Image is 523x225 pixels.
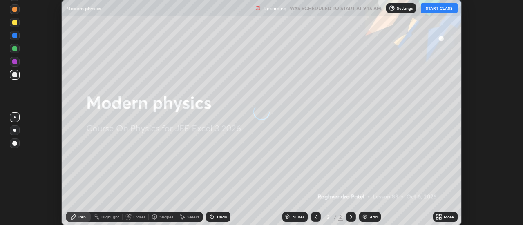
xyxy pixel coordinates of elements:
div: Undo [217,215,227,219]
img: add-slide-button [362,214,368,220]
div: Pen [78,215,86,219]
h5: WAS SCHEDULED TO START AT 9:15 AM [290,4,381,12]
div: 2 [338,213,343,221]
img: class-settings-icons [389,5,395,11]
p: Recording [264,5,286,11]
div: Slides [293,215,304,219]
div: Eraser [133,215,145,219]
div: Highlight [101,215,119,219]
div: Shapes [159,215,173,219]
button: START CLASS [421,3,458,13]
p: Modern physics [66,5,101,11]
div: / [334,214,336,219]
div: Select [187,215,199,219]
img: recording.375f2c34.svg [255,5,262,11]
p: Settings [397,6,413,10]
div: More [444,215,454,219]
div: 2 [324,214,332,219]
div: Add [370,215,378,219]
